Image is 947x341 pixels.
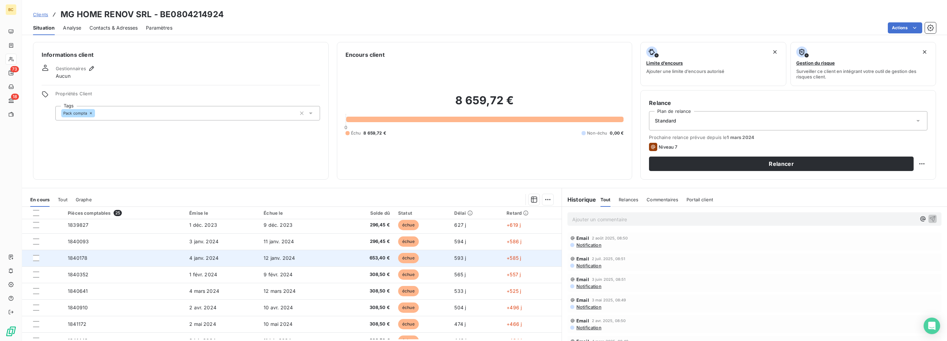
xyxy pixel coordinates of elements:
a: Clients [33,11,48,18]
span: 0,00 € [610,130,624,136]
span: 653,40 € [342,255,390,262]
span: Notification [576,304,602,310]
span: échue [398,319,419,329]
span: 593 j [454,255,466,261]
button: Gestion du risqueSurveiller ce client en intégrant votre outil de gestion des risques client. [790,42,936,86]
span: Email [576,256,589,262]
span: 12 mars 2024 [264,288,296,294]
h6: Historique [562,195,596,204]
div: Échue le [264,210,334,216]
span: 1 mars 2024 [727,135,754,140]
span: échue [398,269,419,280]
span: Paramètres [146,24,172,31]
img: Logo LeanPay [6,326,17,337]
span: 296,45 € [342,238,390,245]
span: 1841172 [68,321,86,327]
span: 3 janv. 2024 [189,238,219,244]
h6: Relance [649,99,927,107]
span: 3 mai 2025, 08:49 [592,298,626,302]
span: Gestion du risque [796,60,835,66]
span: +557 j [507,271,521,277]
span: Email [576,277,589,282]
h2: 8 659,72 € [345,94,624,114]
span: Situation [33,24,55,31]
span: 4 janv. 2024 [189,255,219,261]
span: 308,50 € [342,304,390,311]
span: Ajouter une limite d’encours autorisé [646,68,724,74]
span: 594 j [454,238,466,244]
span: Tout [600,197,611,202]
span: Graphe [76,197,92,202]
span: Surveiller ce client en intégrant votre outil de gestion des risques client. [796,68,930,79]
span: 1840093 [68,238,89,244]
span: Notification [576,242,602,248]
span: 18 [11,94,19,100]
span: En cours [30,197,50,202]
div: Retard [507,210,557,216]
span: 4 mars 2024 [189,288,219,294]
span: Contacts & Adresses [89,24,138,31]
span: Tout [58,197,67,202]
span: Échu [351,130,361,136]
span: 2 avr. 2025, 08:50 [592,319,626,323]
button: Relancer [649,157,914,171]
span: 10 mai 2024 [264,321,292,327]
span: Non-échu [587,130,607,136]
span: Clients [33,12,48,17]
span: échue [398,220,419,230]
span: 504 j [454,305,466,310]
span: Email [576,235,589,241]
a: 73 [6,67,16,78]
span: 10 avr. 2024 [264,305,293,310]
span: Notification [576,263,602,268]
span: 25 [114,210,122,216]
span: 627 j [454,222,466,228]
span: 1 févr. 2024 [189,271,217,277]
div: Émise le [189,210,255,216]
span: Pack compta [63,111,87,115]
h3: MG HOME RENOV SRL - BE0804214924 [61,8,224,21]
span: Portail client [687,197,713,202]
h6: Informations client [42,51,320,59]
span: échue [398,286,419,296]
span: Notification [576,284,602,289]
div: BC [6,4,17,15]
span: Email [576,297,589,303]
span: Standard [655,117,676,124]
span: 565 j [454,271,466,277]
span: Propriétés Client [55,91,320,100]
span: 2 juil. 2025, 08:51 [592,257,626,261]
span: 1839827 [68,222,88,228]
span: Email [576,318,589,323]
div: Délai [454,210,498,216]
span: Commentaires [647,197,678,202]
span: +466 j [507,321,522,327]
span: 73 [10,66,19,72]
span: 9 déc. 2023 [264,222,292,228]
span: échue [398,253,419,263]
span: Notification [576,325,602,330]
span: échue [398,302,419,313]
span: 308,50 € [342,288,390,295]
span: 11 janv. 2024 [264,238,294,244]
span: 1840352 [68,271,88,277]
div: Open Intercom Messenger [924,318,940,334]
button: Limite d’encoursAjouter une limite d’encours autorisé [640,42,786,86]
span: +586 j [507,238,521,244]
span: 12 janv. 2024 [264,255,295,261]
span: Analyse [63,24,81,31]
div: Solde dû [342,210,390,216]
span: 2 mai 2024 [189,321,216,327]
span: 1840178 [68,255,87,261]
span: Gestionnaires [56,66,86,71]
span: 2 avr. 2024 [189,305,216,310]
input: Ajouter une valeur [95,110,100,116]
span: Prochaine relance prévue depuis le [649,135,927,140]
span: 308,50 € [342,321,390,328]
h6: Encours client [345,51,385,59]
button: Actions [888,22,922,33]
div: Statut [398,210,446,216]
span: 3 juin 2025, 08:51 [592,277,626,281]
span: +585 j [507,255,521,261]
span: +496 j [507,305,522,310]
